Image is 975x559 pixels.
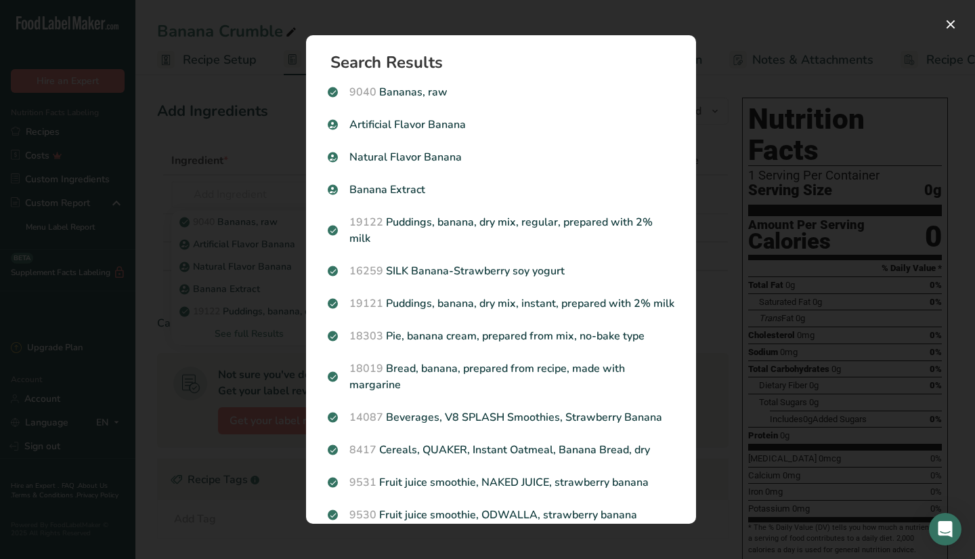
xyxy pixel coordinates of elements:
[328,442,674,458] p: Cereals, QUAKER, Instant Oatmeal, Banana Bread, dry
[328,149,674,165] p: Natural Flavor Banana
[328,295,674,312] p: Puddings, banana, dry mix, instant, prepared with 2% milk
[328,360,674,393] p: Bread, banana, prepared from recipe, made with margarine
[349,264,383,278] span: 16259
[328,84,674,100] p: Bananas, raw
[349,508,376,522] span: 9530
[349,296,383,311] span: 19121
[328,409,674,426] p: Beverages, V8 SPLASH Smoothies, Strawberry Banana
[328,507,674,523] p: Fruit juice smoothie, ODWALLA, strawberry banana
[328,474,674,491] p: Fruit juice smoothie, NAKED JUICE, strawberry banana
[349,329,383,344] span: 18303
[349,410,383,425] span: 14087
[349,361,383,376] span: 18019
[328,182,674,198] p: Banana Extract
[349,85,376,100] span: 9040
[929,513,961,545] div: Open Intercom Messenger
[349,442,376,457] span: 8417
[349,215,383,230] span: 19122
[328,263,674,279] p: SILK Banana-Strawberry soy yogurt
[349,475,376,490] span: 9531
[328,214,674,247] p: Puddings, banana, dry mix, regular, prepared with 2% milk
[328,117,674,133] p: Artificial Flavor Banana
[330,54,682,70] h1: Search Results
[328,328,674,344] p: Pie, banana cream, prepared from mix, no-bake type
